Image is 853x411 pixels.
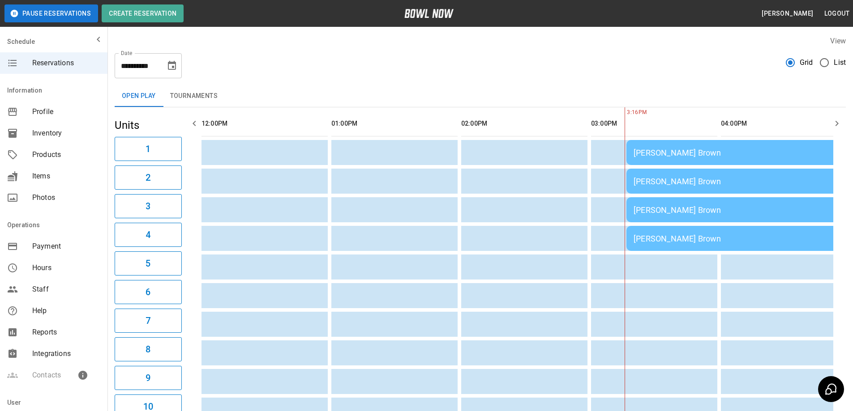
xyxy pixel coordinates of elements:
span: Grid [800,57,813,68]
button: 9 [115,366,182,390]
span: Reports [32,327,100,338]
span: List [834,57,846,68]
span: Inventory [32,128,100,139]
span: Profile [32,106,100,117]
span: 3:16PM [625,108,627,117]
span: Hours [32,263,100,273]
h6: 2 [146,170,150,185]
span: Payment [32,241,100,252]
th: 03:00PM [591,111,717,136]
button: 2 [115,165,182,190]
h6: 8 [146,342,150,356]
span: Reservations [32,58,100,68]
button: 8 [115,337,182,361]
th: 12:00PM [201,111,328,136]
h6: 9 [146,371,150,385]
button: 3 [115,194,182,218]
button: Choose date, selected date is Aug 30, 2025 [163,57,181,75]
span: Staff [32,284,100,295]
span: Integrations [32,348,100,359]
h6: 7 [146,314,150,328]
button: 1 [115,137,182,161]
th: 02:00PM [461,111,587,136]
label: View [830,37,846,45]
button: Pause Reservations [4,4,98,22]
button: 7 [115,309,182,333]
h5: Units [115,118,182,132]
button: Create Reservation [102,4,184,22]
button: 5 [115,251,182,275]
img: logo [404,9,454,18]
span: Items [32,171,100,182]
span: Photos [32,192,100,203]
h6: 3 [146,199,150,213]
h6: 4 [146,228,150,242]
span: Help [32,305,100,316]
button: Tournaments [163,85,225,107]
h6: 6 [146,285,150,299]
h6: 5 [146,256,150,271]
th: 01:00PM [331,111,458,136]
button: 6 [115,280,182,304]
div: inventory tabs [115,85,846,107]
h6: 1 [146,142,150,156]
span: Products [32,149,100,160]
button: [PERSON_NAME] [758,5,817,22]
button: 4 [115,223,182,247]
button: Logout [821,5,853,22]
button: Open Play [115,85,163,107]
